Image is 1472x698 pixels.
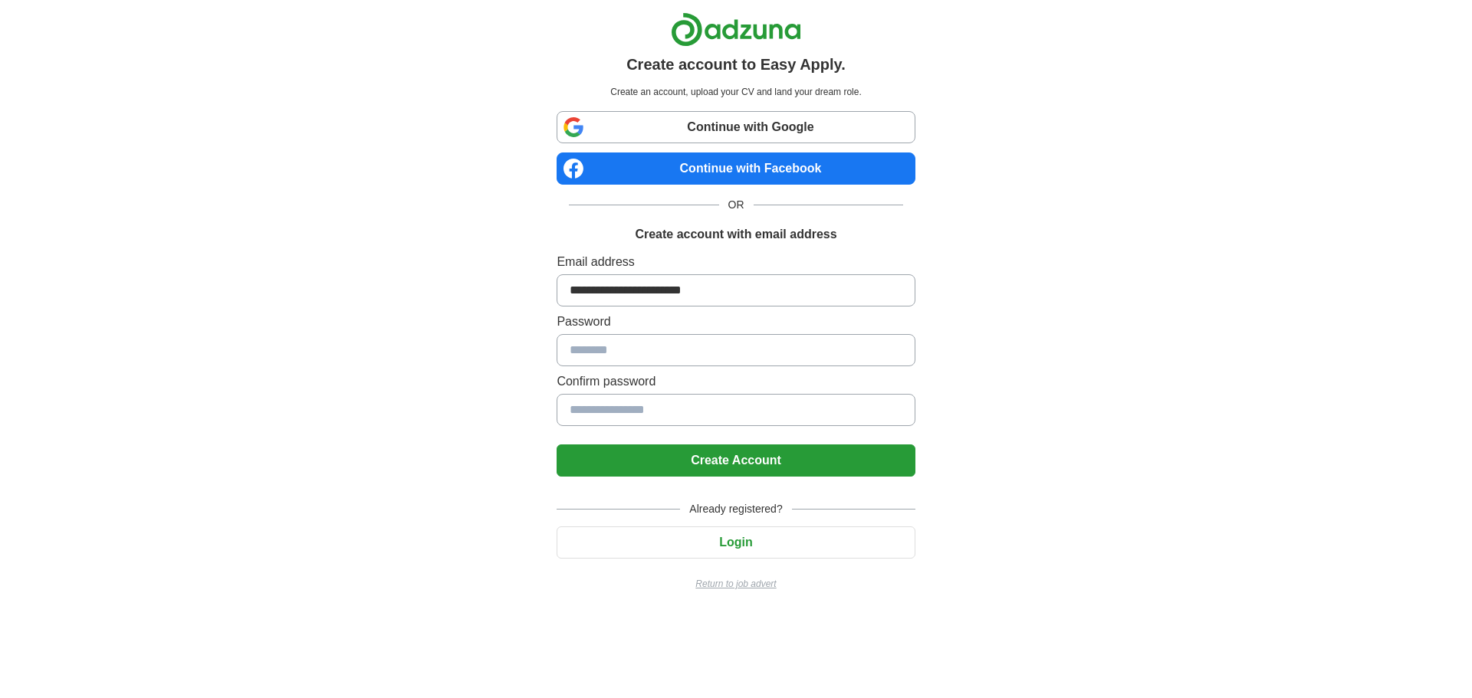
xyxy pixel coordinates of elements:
[671,12,801,47] img: Adzuna logo
[719,197,754,213] span: OR
[680,501,791,517] span: Already registered?
[626,53,846,76] h1: Create account to Easy Apply.
[557,111,915,143] a: Continue with Google
[557,313,915,331] label: Password
[557,444,915,477] button: Create Account
[557,152,915,185] a: Continue with Facebook
[557,577,915,591] a: Return to job advert
[557,536,915,549] a: Login
[560,85,912,99] p: Create an account, upload your CV and land your dream role.
[557,526,915,559] button: Login
[635,225,836,244] h1: Create account with email address
[557,253,915,271] label: Email address
[557,372,915,391] label: Confirm password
